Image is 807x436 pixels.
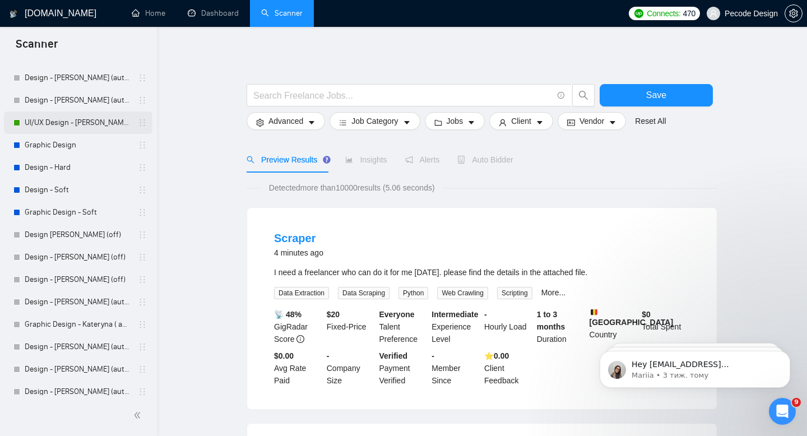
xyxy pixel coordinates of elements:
[345,156,353,164] span: area-chart
[511,115,531,127] span: Client
[247,112,325,130] button: settingAdvancedcaret-down
[25,134,131,156] a: Graphic Design
[573,90,594,100] span: search
[25,246,131,268] a: Design - [PERSON_NAME] (off)
[256,118,264,127] span: setting
[379,351,408,360] b: Verified
[324,308,377,345] div: Fixed-Price
[646,88,666,102] span: Save
[398,287,428,299] span: Python
[405,156,413,164] span: notification
[429,308,482,345] div: Experience Level
[434,118,442,127] span: folder
[138,230,147,239] span: holder
[377,350,430,387] div: Payment Verified
[541,288,566,297] a: More...
[133,410,145,421] span: double-left
[25,112,131,134] a: UI/UX Design - [PERSON_NAME] (autobid on)
[403,118,411,127] span: caret-down
[138,365,147,374] span: holder
[489,112,553,130] button: userClientcaret-down
[138,73,147,82] span: holder
[132,8,165,18] a: homeHome
[457,155,513,164] span: Auto Bidder
[268,115,303,127] span: Advanced
[308,118,316,127] span: caret-down
[785,4,803,22] button: setting
[425,112,485,130] button: folderJobscaret-down
[327,351,330,360] b: -
[499,118,507,127] span: user
[634,9,643,18] img: upwork-logo.png
[609,118,616,127] span: caret-down
[792,398,801,407] span: 9
[25,67,131,89] a: Design - [PERSON_NAME] (autobid off)
[497,287,532,299] span: Scripting
[535,308,587,345] div: Duration
[138,185,147,194] span: holder
[25,179,131,201] a: Design - Soft
[25,89,131,112] a: Design - [PERSON_NAME] (autobid off)
[351,115,398,127] span: Job Category
[683,7,695,20] span: 470
[785,9,803,18] a: setting
[432,310,478,319] b: Intermediate
[247,156,254,164] span: search
[600,84,713,106] button: Save
[484,351,509,360] b: ⭐️ 0.00
[429,350,482,387] div: Member Since
[379,310,415,319] b: Everyone
[558,92,565,99] span: info-circle
[188,8,239,18] a: dashboardDashboard
[272,308,324,345] div: GigRadar Score
[467,118,475,127] span: caret-down
[447,115,463,127] span: Jobs
[138,320,147,329] span: holder
[642,310,651,319] b: $ 0
[587,308,640,345] div: Country
[590,308,598,316] img: 🇧🇪
[327,310,340,319] b: $ 20
[4,18,152,403] li: My Scanners
[274,232,316,244] a: Scraper
[25,381,131,403] a: Design - [PERSON_NAME] (autobid off)
[324,350,377,387] div: Company Size
[25,201,131,224] a: Graphic Design - Soft
[25,291,131,313] a: Design - [PERSON_NAME] (autobid off)
[405,155,440,164] span: Alerts
[138,163,147,172] span: holder
[138,96,147,105] span: holder
[709,10,717,17] span: user
[769,398,796,425] iframe: Intercom live chat
[537,310,565,331] b: 1 to 3 months
[437,287,488,299] span: Web Crawling
[536,118,544,127] span: caret-down
[138,208,147,217] span: holder
[138,275,147,284] span: holder
[138,253,147,262] span: holder
[25,358,131,381] a: Design - [PERSON_NAME] (autobid off day time)
[138,141,147,150] span: holder
[345,155,387,164] span: Insights
[261,182,443,194] span: Detected more than 10000 results (5.06 seconds)
[10,5,17,23] img: logo
[138,118,147,127] span: holder
[7,36,67,59] span: Scanner
[296,335,304,343] span: info-circle
[457,156,465,164] span: robot
[635,115,666,127] a: Reset All
[25,224,131,246] a: Design [PERSON_NAME] (off)
[247,155,327,164] span: Preview Results
[138,387,147,396] span: holder
[338,287,389,299] span: Data Scraping
[274,266,690,279] div: I need a freelancer who can do it for me within two days. please find the details in the attached...
[322,155,332,165] div: Tooltip anchor
[432,351,434,360] b: -
[274,351,294,360] b: $0.00
[25,336,131,358] a: Design - [PERSON_NAME] (autobid off 24/7)
[272,350,324,387] div: Avg Rate Paid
